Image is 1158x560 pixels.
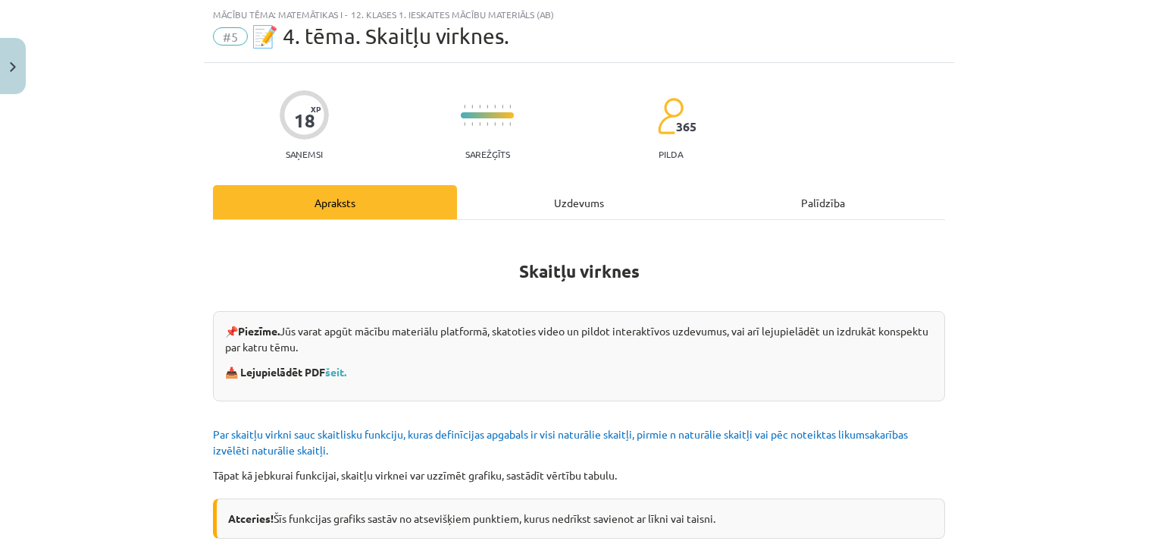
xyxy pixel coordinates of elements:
img: icon-short-line-57e1e144782c952c97e751825c79c345078a6d821885a25fce030b3d8c18986b.svg [502,105,503,109]
img: icon-short-line-57e1e144782c952c97e751825c79c345078a6d821885a25fce030b3d8c18986b.svg [487,122,488,126]
span: #5 [213,27,248,46]
strong: Piezīme. [238,324,280,338]
b: Atceries! [228,511,274,525]
div: 18 [294,110,315,131]
div: Mācību tēma: Matemātikas i - 12. klases 1. ieskaites mācību materiāls (ab) [213,9,945,20]
img: icon-short-line-57e1e144782c952c97e751825c79c345078a6d821885a25fce030b3d8c18986b.svg [502,122,503,126]
img: icon-short-line-57e1e144782c952c97e751825c79c345078a6d821885a25fce030b3d8c18986b.svg [509,122,511,126]
img: icon-close-lesson-0947bae3869378f0d4975bcd49f059093ad1ed9edebbc8119c70593378902aed.svg [10,62,16,72]
strong: 📥 Lejupielādēt PDF [225,365,349,379]
p: 📌 Jūs varat apgūt mācību materiālu platformā, skatoties video un pildot interaktīvos uzdevumus, v... [225,323,933,355]
img: icon-short-line-57e1e144782c952c97e751825c79c345078a6d821885a25fce030b3d8c18986b.svg [487,105,488,109]
img: icon-short-line-57e1e144782c952c97e751825c79c345078a6d821885a25fce030b3d8c18986b.svg [494,105,496,109]
p: Sarežģīts [465,149,510,159]
div: Palīdzība [701,185,945,219]
span: Par skaitļu virkni sauc skaitlisku funkciju, kuras definīcijas apgabals ir visi naturālie skaitļi... [213,427,908,457]
div: Apraksts [213,185,457,219]
p: Saņemsi [280,149,329,159]
b: Skaitļu virknes [519,260,640,282]
img: icon-short-line-57e1e144782c952c97e751825c79c345078a6d821885a25fce030b3d8c18986b.svg [479,122,480,126]
img: icon-short-line-57e1e144782c952c97e751825c79c345078a6d821885a25fce030b3d8c18986b.svg [471,105,473,109]
p: Tāpat kā jebkurai funkcijai, skaitļu virknei var uzzīmēt grafiku, sastādīt vērtību tabulu. [213,467,945,483]
span: 365 [676,120,696,134]
div: Šīs funkcijas grafiks sastāv no atsevišķiem punktiem, kurus nedrīkst savienot ar līkni vai taisni. [213,499,945,539]
a: šeit. [325,365,346,379]
p: pilda [659,149,683,159]
img: icon-short-line-57e1e144782c952c97e751825c79c345078a6d821885a25fce030b3d8c18986b.svg [479,105,480,109]
img: icon-short-line-57e1e144782c952c97e751825c79c345078a6d821885a25fce030b3d8c18986b.svg [471,122,473,126]
span: 📝 4. tēma. Skaitļu virknes. [252,24,509,49]
img: students-c634bb4e5e11cddfef0936a35e636f08e4e9abd3cc4e673bd6f9a4125e45ecb1.svg [657,97,684,135]
img: icon-short-line-57e1e144782c952c97e751825c79c345078a6d821885a25fce030b3d8c18986b.svg [464,105,465,109]
div: Uzdevums [457,185,701,219]
img: icon-short-line-57e1e144782c952c97e751825c79c345078a6d821885a25fce030b3d8c18986b.svg [494,122,496,126]
img: icon-short-line-57e1e144782c952c97e751825c79c345078a6d821885a25fce030b3d8c18986b.svg [509,105,511,109]
img: icon-short-line-57e1e144782c952c97e751825c79c345078a6d821885a25fce030b3d8c18986b.svg [464,122,465,126]
span: XP [311,105,321,113]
